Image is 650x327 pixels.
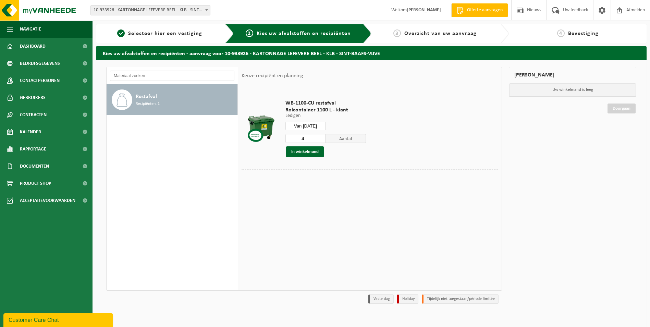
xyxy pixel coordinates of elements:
[107,84,238,115] button: Restafval Recipiënten: 1
[451,3,508,17] a: Offerte aanvragen
[509,83,636,96] p: Uw winkelmand is leeg
[3,312,114,327] iframe: chat widget
[20,158,49,175] span: Documenten
[422,294,499,304] li: Tijdelijk niet toegestaan/période limitée
[393,29,401,37] span: 3
[465,7,504,14] span: Offerte aanvragen
[246,29,253,37] span: 2
[20,55,60,72] span: Bedrijfsgegevens
[96,46,647,60] h2: Kies uw afvalstoffen en recipiënten - aanvraag voor 10-933926 - KARTONNAGE LEFEVERE BEEL - KLB - ...
[397,294,418,304] li: Holiday
[20,89,46,106] span: Gebruikers
[136,93,157,101] span: Restafval
[20,141,46,158] span: Rapportage
[20,192,75,209] span: Acceptatievoorwaarden
[117,29,125,37] span: 1
[20,21,41,38] span: Navigatie
[90,5,210,15] span: 10-933926 - KARTONNAGE LEFEVERE BEEL - KLB - SINT-BAAFS-VIJVE
[20,106,47,123] span: Contracten
[20,175,51,192] span: Product Shop
[20,72,60,89] span: Contactpersonen
[136,101,160,107] span: Recipiënten: 1
[509,67,636,83] div: [PERSON_NAME]
[285,113,366,118] p: Ledigen
[608,104,636,113] a: Doorgaan
[257,31,351,36] span: Kies uw afvalstoffen en recipiënten
[285,100,366,107] span: WB-1100-CU restafval
[128,31,202,36] span: Selecteer hier een vestiging
[368,294,394,304] li: Vaste dag
[20,38,46,55] span: Dashboard
[286,146,324,157] button: In winkelmand
[285,107,366,113] span: Rolcontainer 1100 L - klant
[99,29,220,38] a: 1Selecteer hier een vestiging
[407,8,441,13] strong: [PERSON_NAME]
[326,134,366,143] span: Aantal
[238,67,307,84] div: Keuze recipiënt en planning
[285,122,326,130] input: Selecteer datum
[110,71,234,81] input: Materiaal zoeken
[557,29,565,37] span: 4
[91,5,210,15] span: 10-933926 - KARTONNAGE LEFEVERE BEEL - KLB - SINT-BAAFS-VIJVE
[20,123,41,141] span: Kalender
[404,31,477,36] span: Overzicht van uw aanvraag
[568,31,599,36] span: Bevestiging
